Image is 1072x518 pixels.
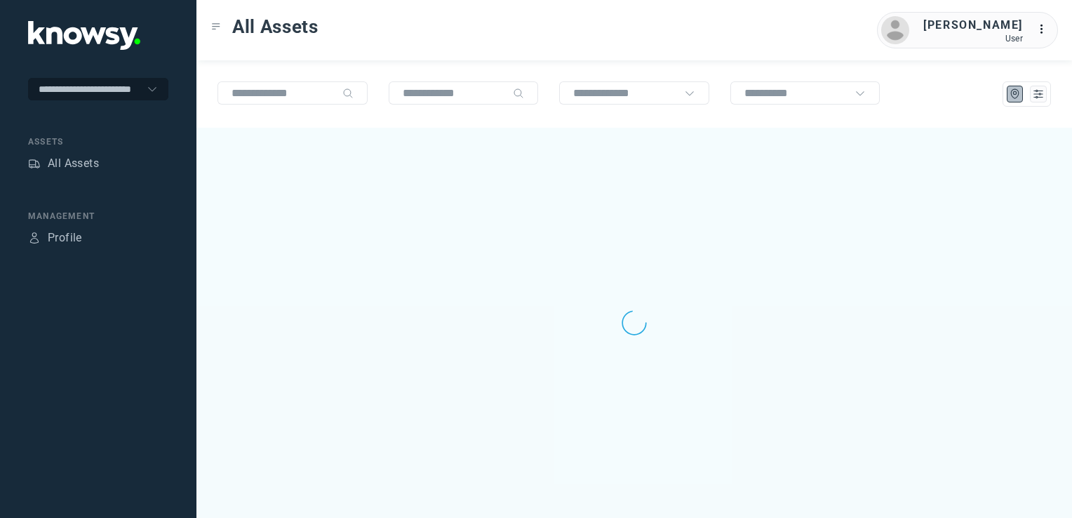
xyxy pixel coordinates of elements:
[48,155,99,172] div: All Assets
[28,155,99,172] a: AssetsAll Assets
[28,157,41,170] div: Assets
[923,17,1023,34] div: [PERSON_NAME]
[1032,88,1045,100] div: List
[881,16,909,44] img: avatar.png
[1038,24,1052,34] tspan: ...
[28,232,41,244] div: Profile
[342,88,354,99] div: Search
[211,22,221,32] div: Toggle Menu
[513,88,524,99] div: Search
[28,135,168,148] div: Assets
[28,21,140,50] img: Application Logo
[923,34,1023,44] div: User
[232,14,319,39] span: All Assets
[1009,88,1021,100] div: Map
[1037,21,1054,40] div: :
[48,230,82,246] div: Profile
[28,230,82,246] a: ProfileProfile
[1037,21,1054,38] div: :
[28,210,168,223] div: Management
